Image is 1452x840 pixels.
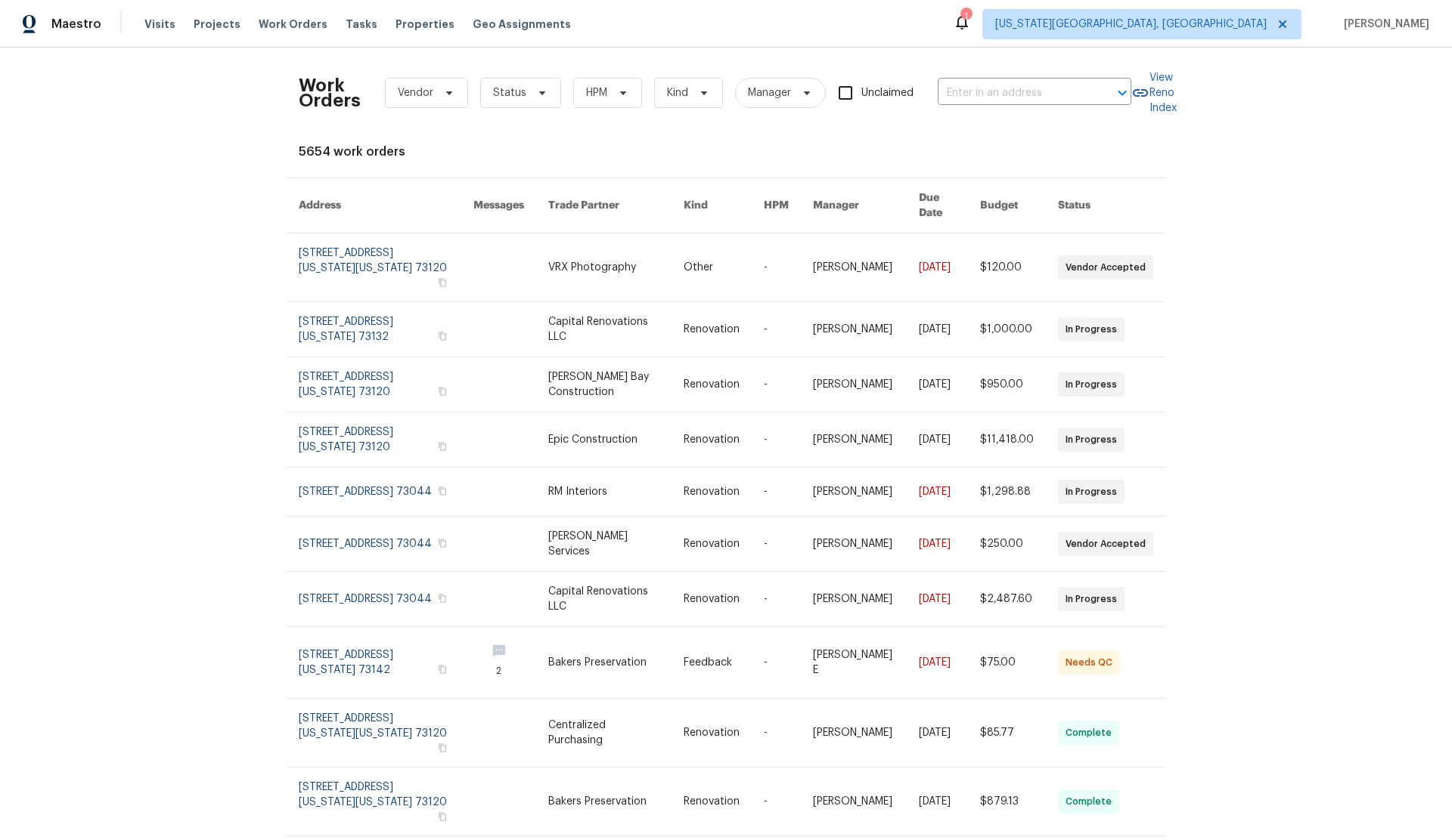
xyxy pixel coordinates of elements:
td: Renovation [672,302,752,357]
div: 5654 work orders [299,144,1153,159]
span: Geo Assignments [473,17,571,32]
td: - [752,233,801,302]
span: Kind [667,85,688,100]
td: Renovation [672,468,752,517]
td: - [752,357,801,412]
td: [PERSON_NAME] [801,357,907,412]
td: [PERSON_NAME] [801,517,907,572]
td: [PERSON_NAME] [801,699,907,767]
span: HPM [586,85,607,100]
td: VRX Photography [536,233,671,302]
td: [PERSON_NAME] [801,767,907,836]
span: Vendor [398,85,433,100]
td: Epic Construction [536,412,671,468]
th: Messages [461,178,536,233]
span: [US_STATE][GEOGRAPHIC_DATA], [GEOGRAPHIC_DATA] [995,17,1267,32]
button: Copy Address [436,591,449,605]
td: [PERSON_NAME] Services [536,517,671,572]
td: - [752,767,801,836]
button: Copy Address [436,384,449,398]
input: Enter in an address [938,82,1089,105]
td: [PERSON_NAME] [801,468,907,517]
span: Manager [748,85,791,100]
td: Renovation [672,412,752,468]
td: Renovation [672,357,752,412]
td: - [752,302,801,357]
td: Renovation [672,699,752,767]
button: Copy Address [436,276,449,289]
td: - [752,412,801,468]
th: Trade Partner [536,178,671,233]
td: [PERSON_NAME] [801,302,907,357]
button: Copy Address [436,741,449,755]
span: Work Orders [259,17,327,32]
td: Centralized Purchasing [536,699,671,767]
span: Projects [194,17,240,32]
span: Maestro [51,17,101,32]
button: Copy Address [436,536,449,550]
span: Properties [396,17,455,32]
span: [PERSON_NAME] [1338,17,1429,32]
button: Open [1112,82,1133,103]
span: Unclaimed [861,85,914,101]
td: - [752,627,801,699]
th: Status [1046,178,1165,233]
td: [PERSON_NAME] [801,572,907,627]
td: - [752,517,801,572]
th: Manager [801,178,907,233]
td: - [752,699,801,767]
span: Status [493,85,526,100]
td: [PERSON_NAME] E [801,627,907,699]
th: HPM [752,178,801,233]
button: Copy Address [436,484,449,498]
button: Copy Address [436,329,449,343]
td: [PERSON_NAME] [801,233,907,302]
td: Renovation [672,767,752,836]
a: View Reno Index [1131,70,1177,116]
th: Kind [672,178,752,233]
button: Copy Address [436,810,449,823]
td: RM Interiors [536,468,671,517]
div: 1 [960,9,971,24]
h2: Work Orders [299,78,361,108]
td: Bakers Preservation [536,627,671,699]
td: Bakers Preservation [536,767,671,836]
td: - [752,468,801,517]
td: Capital Renovations LLC [536,302,671,357]
th: Address [287,178,461,233]
span: Visits [144,17,175,32]
td: Renovation [672,572,752,627]
th: Budget [968,178,1046,233]
td: [PERSON_NAME] Bay Construction [536,357,671,412]
td: - [752,572,801,627]
td: Capital Renovations LLC [536,572,671,627]
td: [PERSON_NAME] [801,412,907,468]
button: Copy Address [436,662,449,676]
th: Due Date [907,178,968,233]
td: Renovation [672,517,752,572]
td: Feedback [672,627,752,699]
span: Tasks [346,19,377,29]
td: Other [672,233,752,302]
button: Copy Address [436,440,449,453]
